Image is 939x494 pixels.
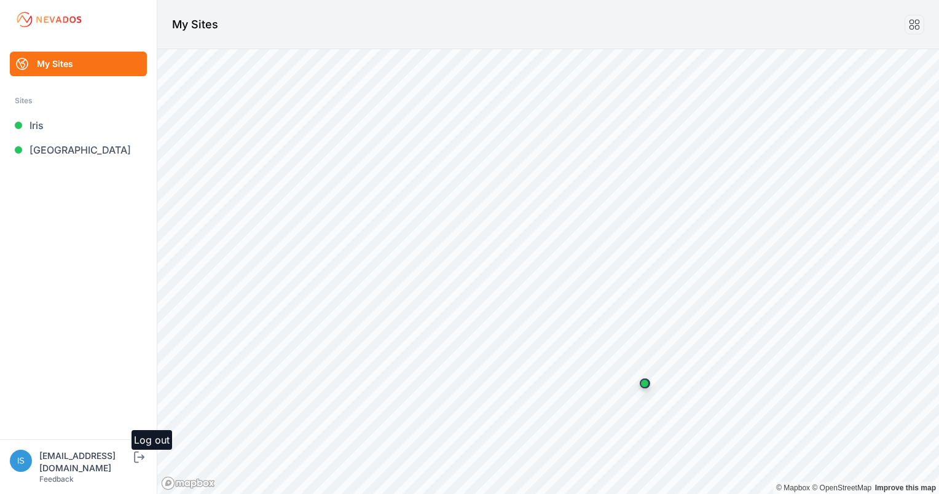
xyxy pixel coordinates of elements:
[776,484,810,492] a: Mapbox
[39,450,132,474] div: [EMAIL_ADDRESS][DOMAIN_NAME]
[161,476,215,490] a: Mapbox logo
[812,484,871,492] a: OpenStreetMap
[15,93,142,108] div: Sites
[39,474,74,484] a: Feedback
[632,371,657,396] div: Map marker
[10,52,147,76] a: My Sites
[15,10,84,29] img: Nevados
[10,450,32,472] img: iswagart@prim.com
[10,138,147,162] a: [GEOGRAPHIC_DATA]
[10,113,147,138] a: Iris
[172,16,218,33] h1: My Sites
[875,484,936,492] a: Map feedback
[157,49,939,494] canvas: Map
